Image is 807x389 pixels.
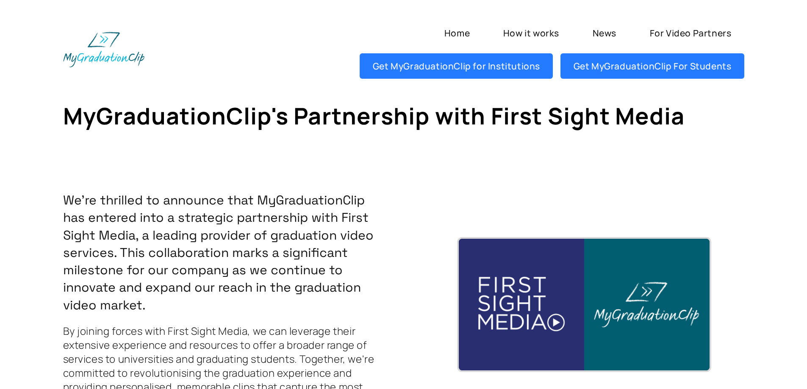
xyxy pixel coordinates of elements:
[431,20,483,46] a: Home
[637,20,744,46] a: For Video Partners
[560,53,744,79] a: Get MyGraduationClip For Students
[63,99,745,133] h1: MyGraduationClip's Partnership with First Sight Media
[360,53,553,79] a: Get MyGraduationClip for Institutions
[490,20,572,46] a: How it works
[580,20,629,46] a: News
[63,191,383,314] p: We're thrilled to announce that MyGraduationClip has entered into a strategic partnership with Fi...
